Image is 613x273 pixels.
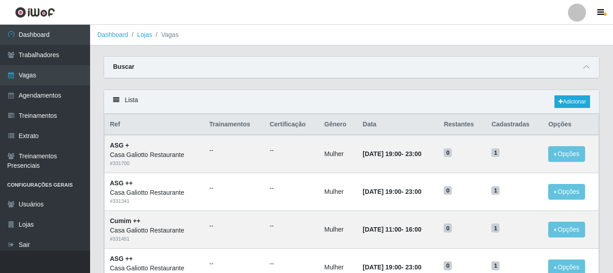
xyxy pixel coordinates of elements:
[363,188,421,195] strong: -
[104,90,599,114] div: Lista
[264,114,319,135] th: Certificação
[491,224,499,233] span: 1
[110,197,198,205] div: # 331341
[110,188,198,197] div: Casa Galiotto Restaurante
[363,188,401,195] time: [DATE] 19:00
[270,183,313,193] ul: --
[209,146,259,155] ul: --
[363,150,401,157] time: [DATE] 19:00
[405,188,422,195] time: 23:00
[486,114,543,135] th: Cadastradas
[491,148,499,157] span: 1
[543,114,599,135] th: Opções
[110,235,198,243] div: # 331451
[15,7,55,18] img: CoreUI Logo
[110,217,141,224] strong: Cumim ++
[110,179,133,187] strong: ASG ++
[110,150,198,160] div: Casa Galiotto Restaurante
[204,114,264,135] th: Trainamentos
[110,142,129,149] strong: ASG +
[438,114,486,135] th: Restantes
[270,221,313,231] ul: --
[110,264,198,273] div: Casa Galiotto Restaurante
[357,114,438,135] th: Data
[363,150,421,157] strong: -
[491,261,499,270] span: 1
[319,114,357,135] th: Gênero
[491,186,499,195] span: 1
[113,63,134,70] strong: Buscar
[554,95,590,108] a: Adicionar
[152,30,179,40] li: Vagas
[405,150,422,157] time: 23:00
[90,25,613,45] nav: breadcrumb
[319,135,357,173] td: Mulher
[319,173,357,211] td: Mulher
[270,146,313,155] ul: --
[209,259,259,269] ul: --
[104,114,204,135] th: Ref
[270,259,313,269] ul: --
[110,255,133,262] strong: ASG ++
[363,226,421,233] strong: -
[363,264,401,271] time: [DATE] 19:00
[110,226,198,235] div: Casa Galiotto Restaurante
[209,221,259,231] ul: --
[363,226,401,233] time: [DATE] 11:00
[110,160,198,167] div: # 331700
[319,210,357,248] td: Mulher
[548,146,585,162] button: Opções
[97,31,128,38] a: Dashboard
[405,226,422,233] time: 16:00
[137,31,152,38] a: Lojas
[444,186,452,195] span: 0
[209,183,259,193] ul: --
[444,224,452,233] span: 0
[548,222,585,237] button: Opções
[405,264,422,271] time: 23:00
[444,261,452,270] span: 0
[444,148,452,157] span: 0
[363,264,421,271] strong: -
[548,184,585,200] button: Opções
